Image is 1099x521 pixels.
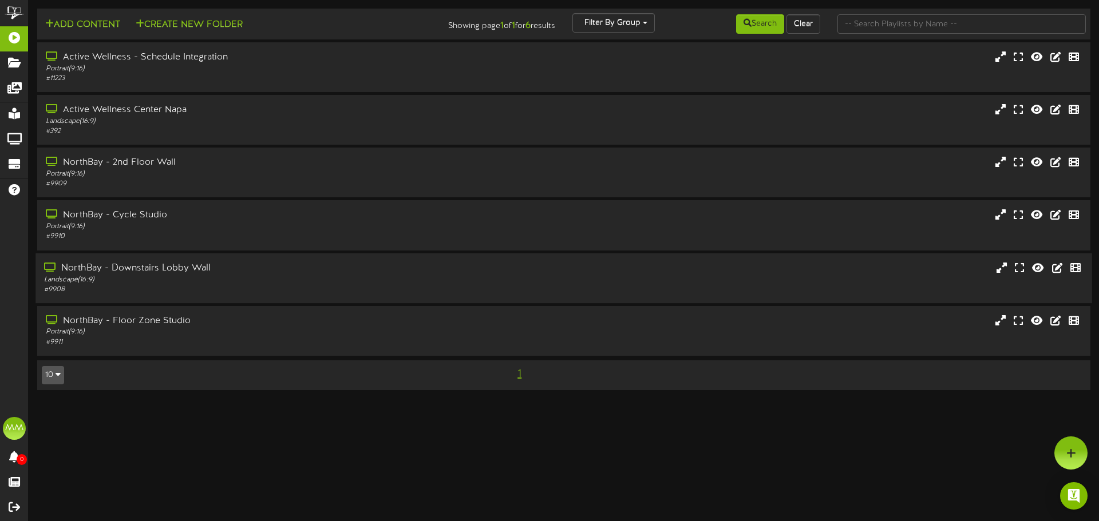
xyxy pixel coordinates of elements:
[46,64,468,74] div: Portrait ( 9:16 )
[387,13,564,33] div: Showing page of for results
[46,169,468,179] div: Portrait ( 9:16 )
[46,51,468,64] div: Active Wellness - Schedule Integration
[515,368,524,380] span: 1
[46,209,468,222] div: NorthBay - Cycle Studio
[46,117,468,126] div: Landscape ( 16:9 )
[46,315,468,328] div: NorthBay - Floor Zone Studio
[46,337,468,347] div: # 9911
[512,21,515,31] strong: 1
[132,18,246,32] button: Create New Folder
[46,222,468,232] div: Portrait ( 9:16 )
[1060,482,1088,510] div: Open Intercom Messenger
[44,261,467,275] div: NorthBay - Downstairs Lobby Wall
[837,14,1086,34] input: -- Search Playlists by Name --
[44,285,467,295] div: # 9908
[44,275,467,284] div: Landscape ( 16:9 )
[786,14,820,34] button: Clear
[46,126,468,136] div: # 392
[46,327,468,337] div: Portrait ( 9:16 )
[572,13,655,33] button: Filter By Group
[525,21,531,31] strong: 6
[500,21,504,31] strong: 1
[46,232,468,241] div: # 9910
[46,156,468,169] div: NorthBay - 2nd Floor Wall
[42,18,124,32] button: Add Content
[46,104,468,117] div: Active Wellness Center Napa
[736,14,784,34] button: Search
[17,454,27,465] span: 0
[42,366,64,384] button: 10
[46,74,468,83] div: # 11223
[3,417,26,440] div: MM
[46,179,468,189] div: # 9909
